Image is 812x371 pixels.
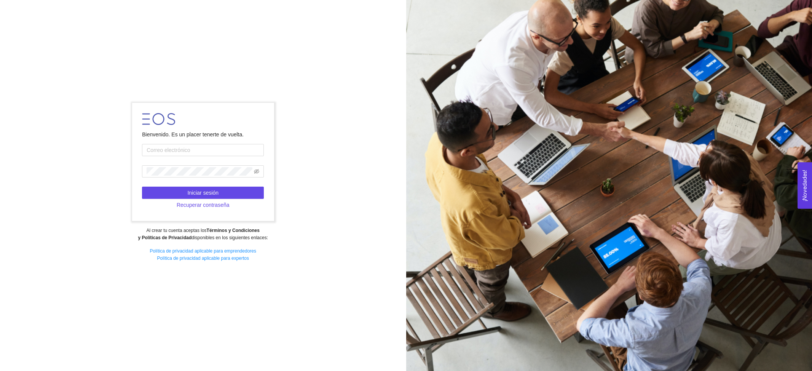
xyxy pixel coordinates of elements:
strong: Términos y Condiciones y Políticas de Privacidad [138,228,259,240]
a: Recuperar contraseña [142,202,264,208]
span: eye-invisible [254,169,259,174]
div: Al crear tu cuenta aceptas los disponibles en los siguientes enlaces: [5,227,401,241]
a: Política de privacidad aplicable para expertos [157,256,249,261]
button: Iniciar sesión [142,187,264,199]
a: Política de privacidad aplicable para emprendedores [150,248,256,254]
img: LOGO [142,113,175,125]
button: Recuperar contraseña [142,199,264,211]
div: Bienvenido. Es un placer tenerte de vuelta. [142,130,264,139]
button: Open Feedback Widget [798,162,812,209]
span: Iniciar sesión [187,189,219,197]
input: Correo electrónico [142,144,264,156]
span: Recuperar contraseña [177,201,230,209]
